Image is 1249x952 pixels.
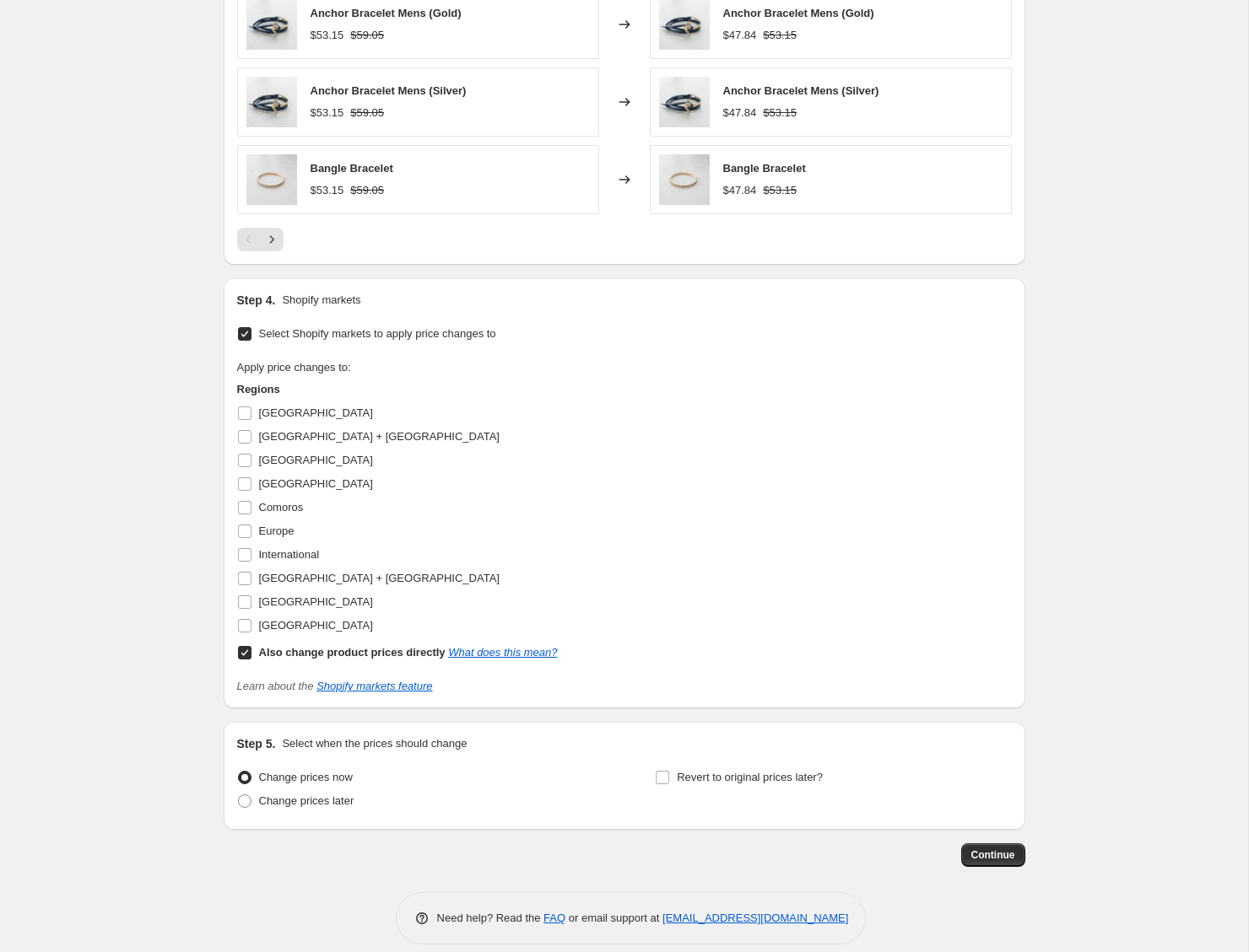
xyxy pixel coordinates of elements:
[677,771,823,783] span: Revert to original prices later?
[259,794,354,807] span: Change prices later
[311,84,467,97] span: Anchor Bracelet Mens (Silver)
[260,228,284,251] button: Next
[259,646,446,659] b: Also change product prices directly
[311,105,344,121] div: $53.15
[659,77,710,127] img: anchor-bracelet-mens_925x_e880f45b-7b2e-43ac-aaf2-bfdc561374a9_80x.jpg
[259,548,320,561] span: International
[311,27,344,44] div: $53.15
[259,327,496,340] span: Select Shopify markets to apply price changes to
[763,182,797,199] strike: $53.15
[246,154,297,205] img: bangle-bracelet-with-jewels_925x_1856326c-83b0-45c2-a1e8-67fcb8f9b656_80x.jpg
[259,430,500,443] span: [GEOGRAPHIC_DATA] + [GEOGRAPHIC_DATA]
[723,27,757,44] div: $47.84
[350,182,384,199] strike: $59.05
[282,292,360,309] p: Shopify markets
[259,454,373,466] span: [GEOGRAPHIC_DATA]
[723,162,806,175] span: Bangle Bracelet
[259,771,353,783] span: Change prices now
[246,77,297,127] img: anchor-bracelet-mens_925x_e880f45b-7b2e-43ac-aaf2-bfdc561374a9_80x.jpg
[763,27,797,44] strike: $53.15
[723,7,874,19] span: Anchor Bracelet Mens (Gold)
[350,105,384,121] strike: $59.05
[259,406,373,419] span: [GEOGRAPHIC_DATA]
[237,680,433,692] i: Learn about the
[237,228,284,251] nav: Pagination
[662,912,848,924] a: [EMAIL_ADDRESS][DOMAIN_NAME]
[237,735,276,752] h2: Step 5.
[350,27,384,44] strike: $59.05
[259,572,500,584] span: [GEOGRAPHIC_DATA] + [GEOGRAPHIC_DATA]
[723,84,879,97] span: Anchor Bracelet Mens (Silver)
[723,182,757,199] div: $47.84
[316,680,432,692] a: Shopify markets feature
[237,292,276,309] h2: Step 4.
[961,843,1025,867] button: Continue
[437,912,544,924] span: Need help? Read the
[259,477,373,490] span: [GEOGRAPHIC_DATA]
[237,381,558,398] h3: Regions
[259,524,295,537] span: Europe
[237,361,351,374] span: Apply price changes to:
[282,735,467,752] p: Select when the prices should change
[311,162,393,175] span: Bangle Bracelet
[259,619,373,632] span: [GEOGRAPHIC_DATA]
[311,7,462,19] span: Anchor Bracelet Mens (Gold)
[971,848,1015,862] span: Continue
[723,105,757,121] div: $47.84
[311,182,344,199] div: $53.15
[259,595,373,608] span: [GEOGRAPHIC_DATA]
[659,154,710,205] img: bangle-bracelet-with-jewels_925x_1856326c-83b0-45c2-a1e8-67fcb8f9b656_80x.jpg
[448,646,557,659] a: What does this mean?
[763,105,797,121] strike: $53.15
[259,501,304,514] span: Comoros
[543,912,565,924] a: FAQ
[565,912,662,924] span: or email support at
